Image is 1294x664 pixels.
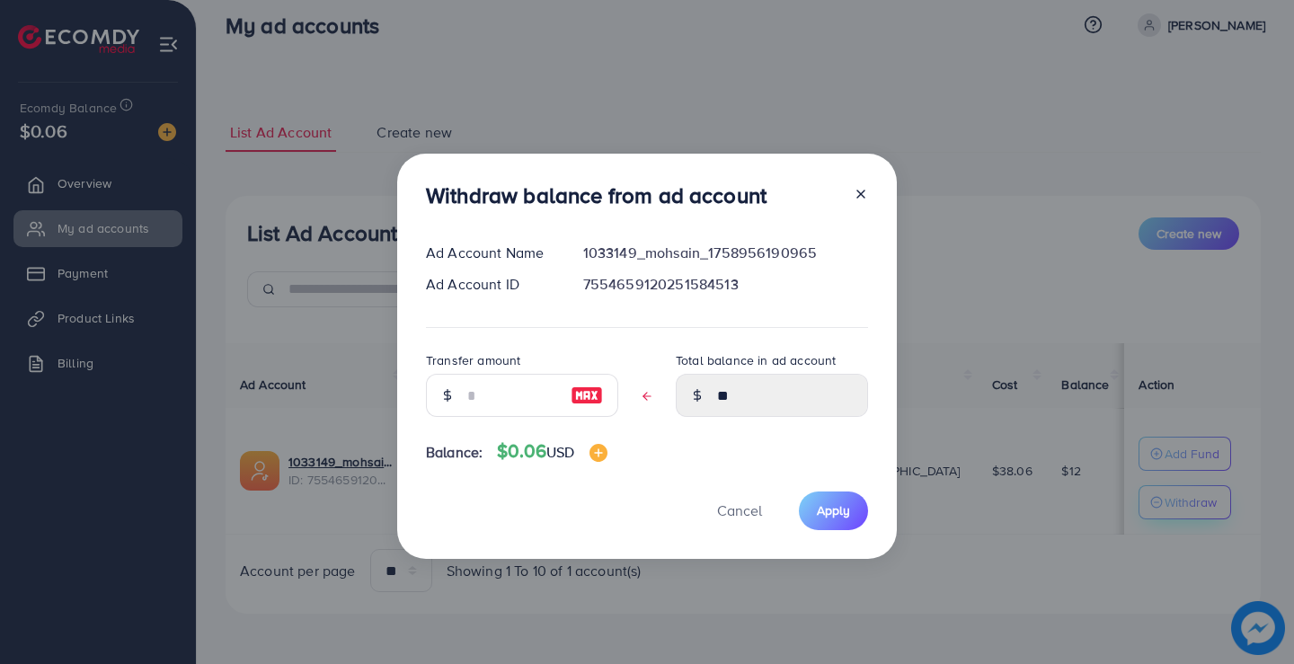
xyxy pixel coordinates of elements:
div: Ad Account Name [412,243,569,263]
span: USD [546,442,574,462]
img: image [589,444,607,462]
button: Cancel [695,491,784,530]
div: 7554659120251584513 [569,274,882,295]
span: Cancel [717,500,762,520]
button: Apply [799,491,868,530]
span: Balance: [426,442,483,463]
div: 1033149_mohsain_1758956190965 [569,243,882,263]
div: Ad Account ID [412,274,569,295]
span: Apply [817,501,850,519]
h3: Withdraw balance from ad account [426,182,767,208]
label: Total balance in ad account [676,351,836,369]
img: image [571,385,603,406]
h4: $0.06 [497,440,607,463]
label: Transfer amount [426,351,520,369]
